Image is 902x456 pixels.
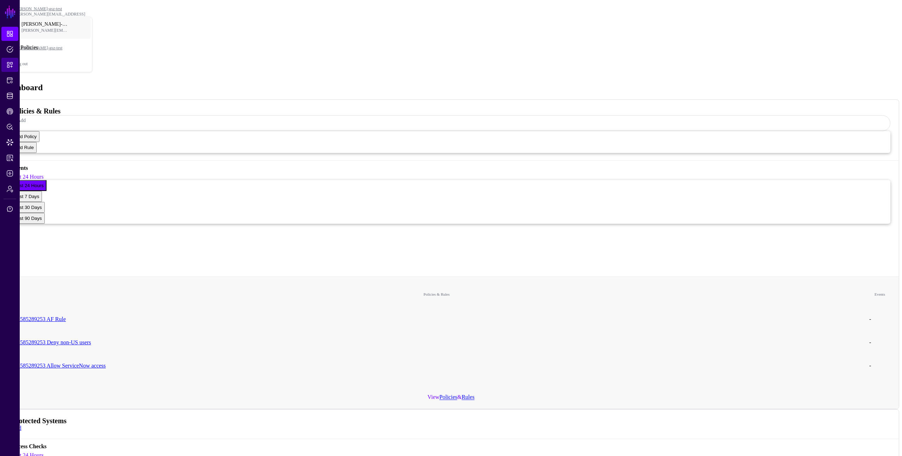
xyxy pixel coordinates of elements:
div: Policies [20,44,38,51]
a: [PERSON_NAME]-gsz-test [14,37,92,59]
span: Add Rule [14,145,34,150]
td: - [866,355,894,377]
a: Identity Data Fabric [1,89,18,103]
a: 142585289253 AF Rule [12,316,66,322]
span: Reports [6,154,13,161]
span: Policies [6,46,13,53]
span: CAEP Hub [6,108,13,115]
a: Policy Lens [1,120,18,134]
div: 0 [12,224,890,240]
a: 142585289253 Allow ServiceNow access [12,363,106,369]
button: Add Rule [12,142,37,153]
span: Add [17,118,26,123]
a: Snippets [1,58,18,72]
a: CAEP Hub [1,104,18,118]
button: Add Policy [12,131,39,142]
button: Last 24 Hours [12,180,47,191]
h2: Dashboard [3,83,899,92]
td: - [866,308,894,331]
span: Admin [6,185,13,192]
div: Log out [14,61,92,67]
h3: Policies & Rules [12,107,890,115]
a: Policies [439,394,457,400]
span: [PERSON_NAME]-gsz-test [14,45,71,51]
h3: Protected Systems [12,417,890,425]
a: Policies [1,42,18,56]
strong: Access Checks [12,443,890,452]
a: Logs [1,166,18,180]
a: [PERSON_NAME]-gsz-test [14,6,62,11]
button: Last 90 Days [12,213,45,224]
span: Last 24 Hours [14,183,44,188]
th: Policies & Rules [8,282,865,307]
span: Policy Lens [6,123,13,130]
div: [PERSON_NAME][EMAIL_ADDRESS] [14,12,92,17]
a: Rules [462,394,474,400]
span: Logs [6,170,13,177]
strong: Events [12,165,890,174]
span: Last 90 Days [14,216,42,221]
span: [PERSON_NAME]-gsz-test [21,21,69,27]
th: Events [866,282,894,307]
td: - [866,331,894,354]
span: Last 7 Days [14,194,39,199]
span: Protected Systems [6,77,13,84]
span: Support [6,205,13,212]
a: Dashboard [1,27,18,41]
button: Last 7 Days [12,191,42,202]
a: 142585289253 Deny non-US users [12,339,91,345]
span: Identity Data Fabric [6,92,13,99]
span: [PERSON_NAME][EMAIL_ADDRESS] [21,28,69,33]
a: Reports [1,151,18,165]
button: Last 30 Days [12,202,45,213]
span: Last 24 Hours [12,174,44,180]
span: Last 30 Days [14,205,42,210]
a: Admin [1,182,18,196]
a: Data Lens [1,135,18,149]
span: Add Policy [14,134,37,139]
div: View & [3,390,899,409]
span: Data Lens [6,139,13,146]
a: Protected Systems [1,73,18,87]
a: SGNL [4,4,16,20]
span: Snippets [6,61,13,68]
span: Dashboard [6,30,13,37]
